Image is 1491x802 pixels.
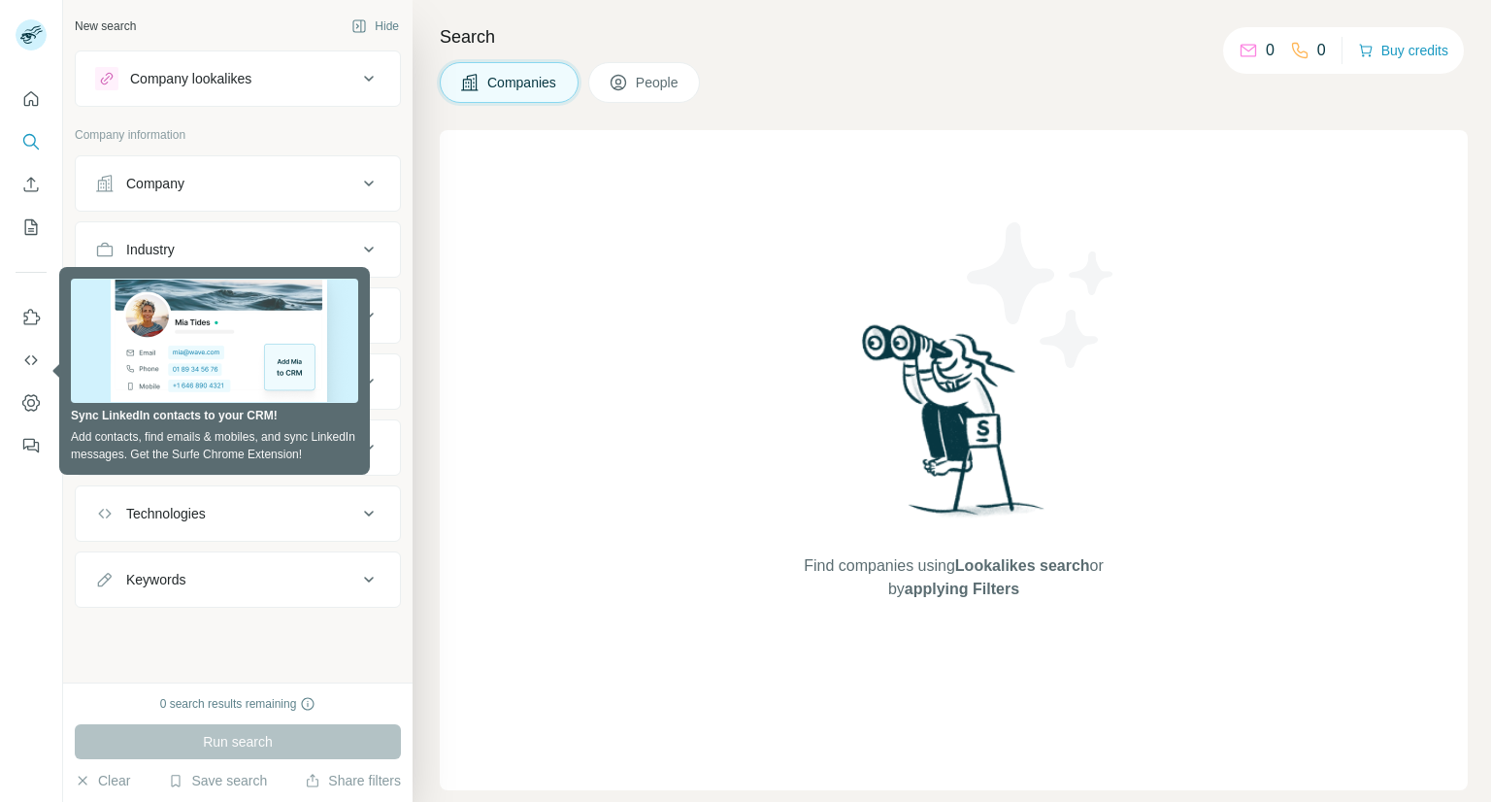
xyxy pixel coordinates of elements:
[1317,39,1326,62] p: 0
[76,160,400,207] button: Company
[126,438,230,457] div: Employees (size)
[76,226,400,273] button: Industry
[76,358,400,405] button: Annual revenue ($)
[126,504,206,523] div: Technologies
[338,12,413,41] button: Hide
[1266,39,1275,62] p: 0
[16,210,47,245] button: My lists
[16,82,47,117] button: Quick start
[16,124,47,159] button: Search
[75,126,401,144] p: Company information
[76,55,400,102] button: Company lookalikes
[75,771,130,790] button: Clear
[16,343,47,378] button: Use Surfe API
[76,556,400,603] button: Keywords
[126,372,242,391] div: Annual revenue ($)
[126,174,184,193] div: Company
[168,771,267,790] button: Save search
[636,73,680,92] span: People
[16,428,47,463] button: Feedback
[130,69,251,88] div: Company lookalikes
[1358,37,1448,64] button: Buy credits
[440,23,1468,50] h4: Search
[126,240,175,259] div: Industry
[798,554,1109,601] span: Find companies using or by
[305,771,401,790] button: Share filters
[76,292,400,339] button: HQ location
[954,208,1129,383] img: Surfe Illustration - Stars
[16,300,47,335] button: Use Surfe on LinkedIn
[16,385,47,420] button: Dashboard
[126,306,197,325] div: HQ location
[160,695,316,713] div: 0 search results remaining
[75,17,136,35] div: New search
[76,490,400,537] button: Technologies
[955,557,1090,574] span: Lookalikes search
[126,570,185,589] div: Keywords
[853,319,1055,536] img: Surfe Illustration - Woman searching with binoculars
[487,73,558,92] span: Companies
[905,581,1019,597] span: applying Filters
[16,167,47,202] button: Enrich CSV
[76,424,400,471] button: Employees (size)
